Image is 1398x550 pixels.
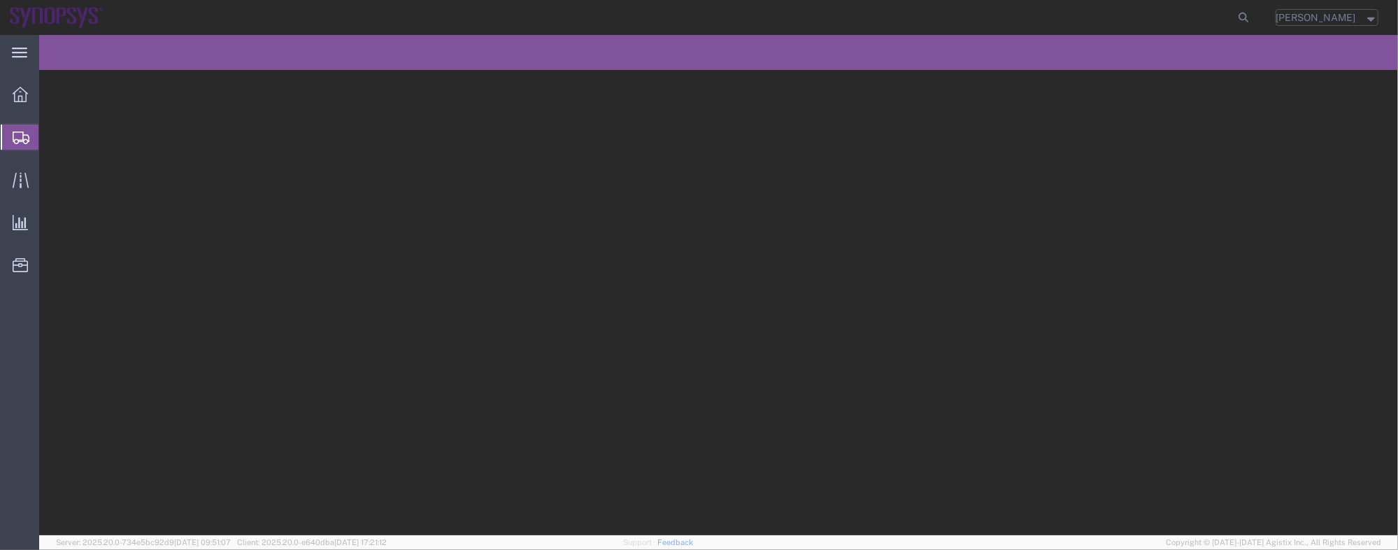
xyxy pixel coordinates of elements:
[334,538,387,547] span: [DATE] 17:21:12
[1276,9,1379,26] button: [PERSON_NAME]
[56,538,231,547] span: Server: 2025.20.0-734e5bc92d9
[237,538,387,547] span: Client: 2025.20.0-e640dba
[174,538,231,547] span: [DATE] 09:51:07
[10,7,104,28] img: logo
[1276,10,1356,25] span: Caleb Jackson
[623,538,658,547] a: Support
[1166,537,1381,549] span: Copyright © [DATE]-[DATE] Agistix Inc., All Rights Reserved
[657,538,693,547] a: Feedback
